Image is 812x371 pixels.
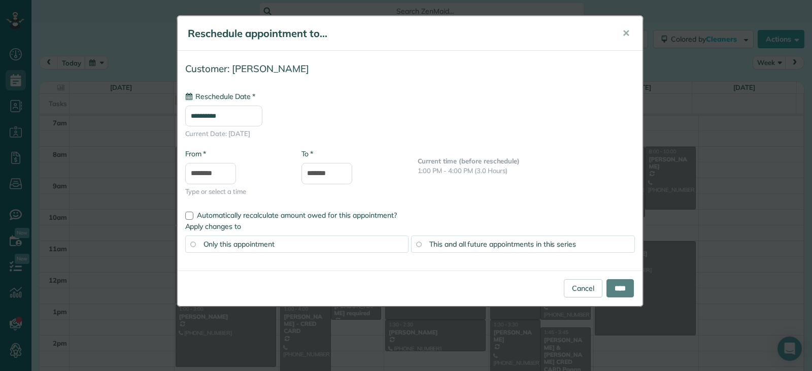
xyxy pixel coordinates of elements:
span: ✕ [622,27,630,39]
span: Automatically recalculate amount owed for this appointment? [197,211,397,220]
label: Apply changes to [185,221,635,231]
span: Only this appointment [204,240,275,249]
span: This and all future appointments in this series [429,240,576,249]
label: To [301,149,313,159]
span: Current Date: [DATE] [185,129,635,139]
a: Cancel [564,279,602,297]
b: Current time (before reschedule) [418,157,520,165]
p: 1:00 PM - 4:00 PM (3.0 Hours) [418,166,635,176]
input: This and all future appointments in this series [416,242,421,247]
label: Reschedule Date [185,91,255,102]
label: From [185,149,206,159]
h5: Reschedule appointment to... [188,26,608,41]
span: Type or select a time [185,187,286,196]
h4: Customer: [PERSON_NAME] [185,63,635,74]
input: Only this appointment [190,242,195,247]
